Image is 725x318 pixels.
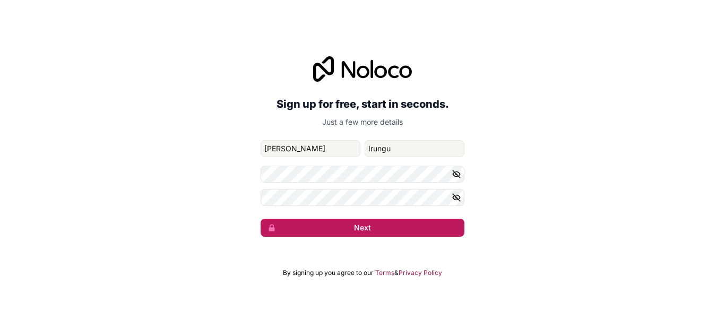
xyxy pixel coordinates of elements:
span: & [394,269,399,277]
input: Password [261,166,464,183]
input: given-name [261,140,360,157]
a: Terms [375,269,394,277]
input: Confirm password [261,189,464,206]
p: Just a few more details [261,117,464,127]
a: Privacy Policy [399,269,442,277]
button: Next [261,219,464,237]
input: family-name [365,140,464,157]
h2: Sign up for free, start in seconds. [261,94,464,114]
span: By signing up you agree to our [283,269,374,277]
